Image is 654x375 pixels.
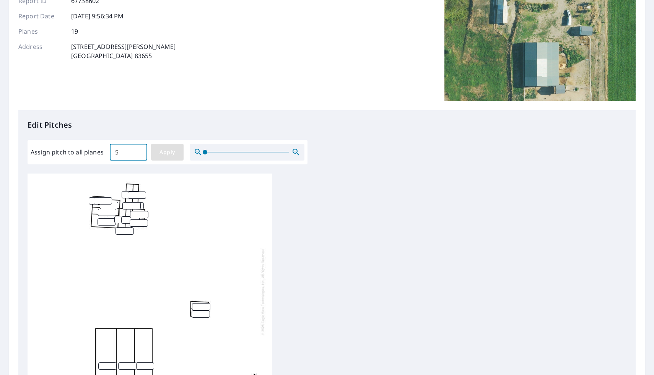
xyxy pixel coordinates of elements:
button: Apply [151,144,184,161]
p: Address [18,42,64,60]
p: 19 [71,27,78,36]
label: Assign pitch to all planes [31,148,104,157]
p: Edit Pitches [28,119,626,131]
span: Apply [157,148,177,157]
input: 00.0 [110,141,147,163]
p: Planes [18,27,64,36]
p: [DATE] 9:56:34 PM [71,11,124,21]
p: Report Date [18,11,64,21]
p: [STREET_ADDRESS][PERSON_NAME] [GEOGRAPHIC_DATA] 83655 [71,42,176,60]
